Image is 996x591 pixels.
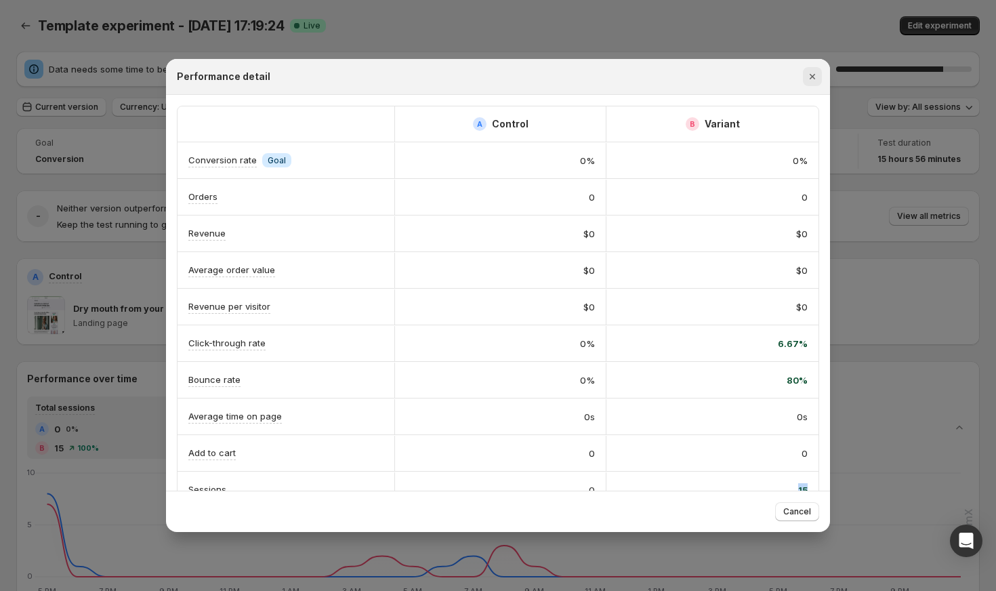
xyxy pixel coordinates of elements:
p: Add to cart [188,446,236,460]
p: Revenue per visitor [188,300,270,313]
p: Sessions [188,483,226,496]
p: Bounce rate [188,373,241,386]
span: 0% [580,373,595,387]
h2: Control [492,117,528,131]
h2: Variant [705,117,740,131]
span: 0% [580,154,595,167]
h2: A [477,120,482,128]
div: Open Intercom Messenger [950,525,982,557]
span: 0 [589,190,595,204]
p: Orders [188,190,217,203]
span: $0 [583,300,595,314]
span: 0 [589,483,595,497]
span: 0 [802,447,808,460]
span: $0 [796,264,808,277]
p: Average time on page [188,409,282,423]
button: Close [803,67,822,86]
p: Click-through rate [188,336,266,350]
p: Revenue [188,226,226,240]
span: 0 [802,190,808,204]
span: 80% [787,373,808,387]
span: 0s [584,410,595,424]
span: $0 [583,227,595,241]
button: Cancel [775,502,819,521]
span: Goal [268,155,286,166]
h2: B [690,120,695,128]
p: Average order value [188,263,275,277]
p: Conversion rate [188,153,257,167]
span: 0% [580,337,595,350]
span: $0 [583,264,595,277]
span: 0s [797,410,808,424]
span: $0 [796,227,808,241]
span: 0% [793,154,808,167]
span: $0 [796,300,808,314]
span: 6.67% [778,337,808,350]
span: 15 [798,483,808,497]
h2: Performance detail [177,70,270,83]
span: 0 [589,447,595,460]
span: Cancel [783,506,811,517]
